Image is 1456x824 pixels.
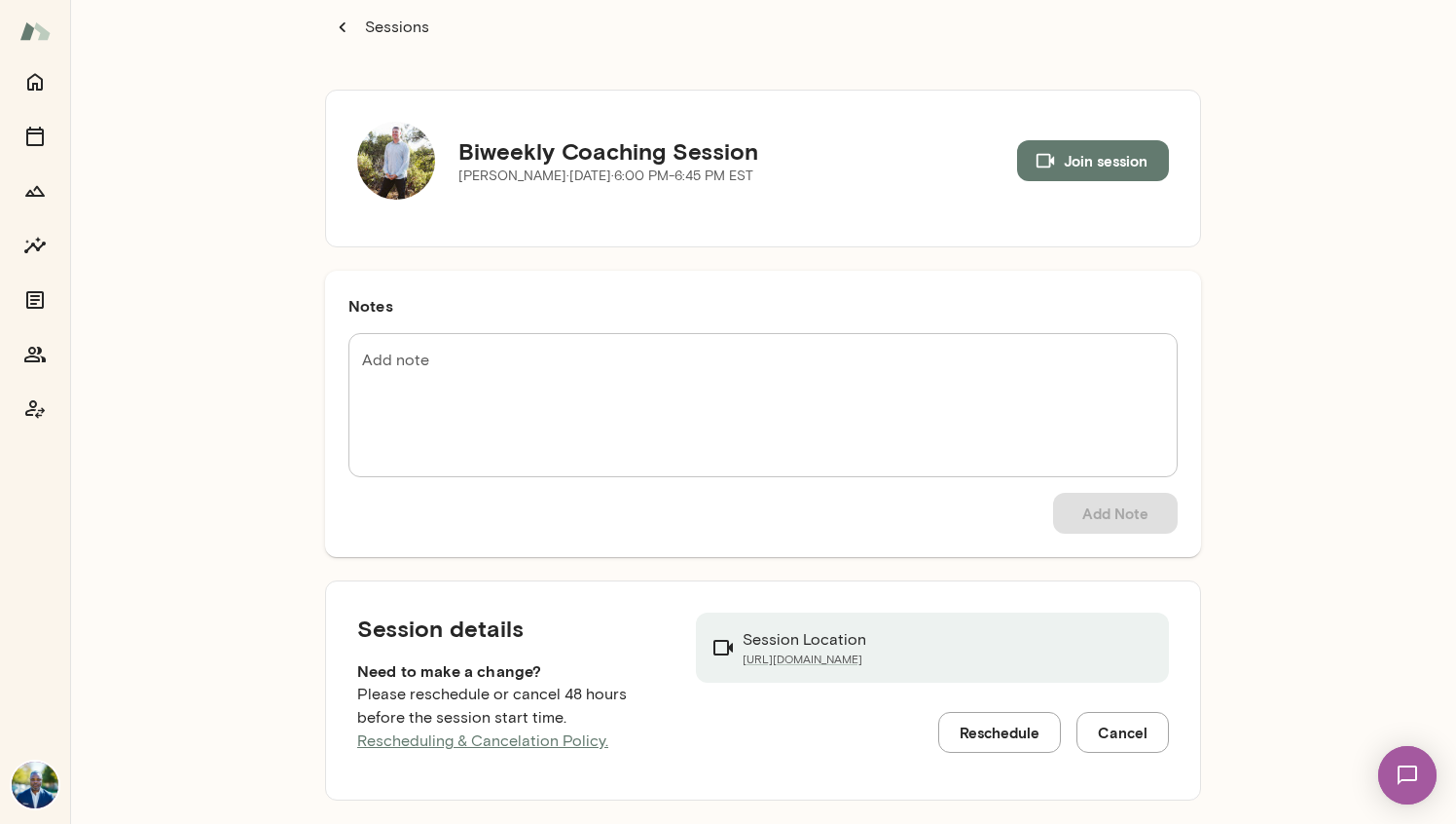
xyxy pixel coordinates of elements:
[12,762,58,808] img: Jay Floyd
[743,652,866,667] a: [URL][DOMAIN_NAME]
[1076,712,1169,753] button: Cancel
[16,281,55,319] button: Documents
[938,712,1061,753] button: Reschedule
[16,117,55,156] button: Sessions
[16,226,55,265] button: Insights
[16,390,55,429] button: Coach app
[458,167,758,186] p: [PERSON_NAME] · [DATE] · 6:00 PM-6:45 PM EST
[16,171,55,210] button: Growth Plan
[16,62,55,101] button: Home
[357,659,665,683] h6: Need to make a change?
[325,8,440,47] button: Sessions
[348,294,1178,318] h6: Notes
[357,731,608,750] a: Rescheduling & Cancelation Policy.
[361,16,429,39] p: Sessions
[357,613,665,644] h5: Session details
[19,13,51,50] img: Mento
[743,628,866,652] p: Session Location
[357,683,665,753] p: Please reschedule or cancel 48 hours before the session start time.
[458,135,758,167] h5: Biweekly Coaching Session
[357,122,435,200] img: Trevor Snow
[1017,140,1169,181] button: Join session
[16,335,55,374] button: Members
